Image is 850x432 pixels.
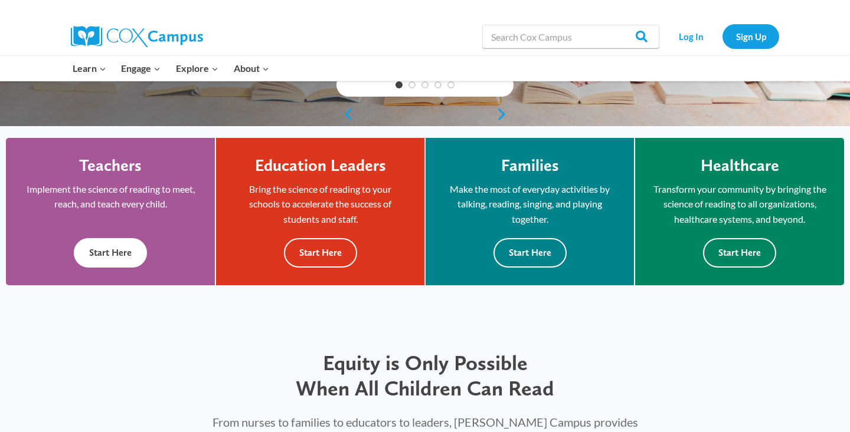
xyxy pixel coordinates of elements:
[408,81,416,88] a: 2
[168,56,226,81] button: Child menu of Explore
[395,81,403,88] a: 1
[493,238,567,267] button: Start Here
[501,156,559,176] h4: Families
[703,238,776,267] button: Start Here
[296,350,554,401] span: Equity is Only Possible When All Children Can Read
[336,107,354,121] a: previous
[336,103,514,126] div: content slider buttons
[653,182,826,227] p: Transform your community by bringing the science of reading to all organizations, healthcare syst...
[284,238,357,267] button: Start Here
[71,26,203,47] img: Cox Campus
[635,138,844,285] a: Healthcare Transform your community by bringing the science of reading to all organizations, heal...
[443,182,616,227] p: Make the most of everyday activities by talking, reading, singing, and playing together.
[496,107,514,121] a: next
[216,138,424,285] a: Education Leaders Bring the science of reading to your schools to accelerate the success of stude...
[426,138,634,285] a: Families Make the most of everyday activities by talking, reading, singing, and playing together....
[65,56,114,81] button: Child menu of Learn
[701,156,779,176] h4: Healthcare
[226,56,277,81] button: Child menu of About
[665,24,779,48] nav: Secondary Navigation
[65,56,276,81] nav: Primary Navigation
[6,138,215,285] a: Teachers Implement the science of reading to meet, reach, and teach every child. Start Here
[722,24,779,48] a: Sign Up
[24,182,197,212] p: Implement the science of reading to meet, reach, and teach every child.
[114,56,169,81] button: Child menu of Engage
[434,81,442,88] a: 4
[74,238,147,267] button: Start Here
[447,81,455,88] a: 5
[79,156,142,176] h4: Teachers
[482,25,659,48] input: Search Cox Campus
[255,156,386,176] h4: Education Leaders
[234,182,407,227] p: Bring the science of reading to your schools to accelerate the success of students and staff.
[421,81,429,88] a: 3
[665,24,717,48] a: Log In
